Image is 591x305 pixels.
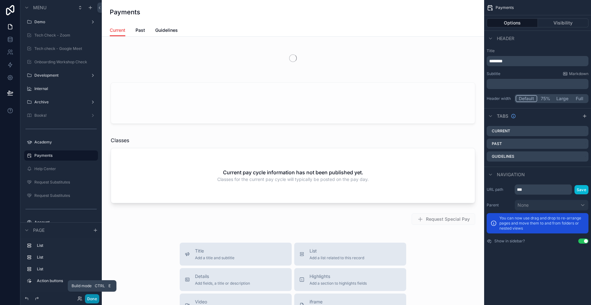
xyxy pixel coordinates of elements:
button: Full [571,95,588,102]
label: List [37,267,95,272]
span: iframe [309,299,348,305]
span: E [107,283,112,288]
span: Tabs [497,113,508,119]
span: Guidelines [155,27,178,33]
span: Build mode [72,283,92,288]
label: Internal [34,86,97,91]
span: Menu [33,4,46,11]
label: Account [34,220,97,225]
label: Header width [487,96,512,101]
span: Title [195,248,234,254]
button: Done [85,294,99,303]
label: Current [492,128,510,134]
label: Help Center [34,166,97,171]
span: Video [195,299,232,305]
label: URL path [487,187,512,192]
button: None [515,200,588,211]
button: Visibility [538,18,589,27]
label: Guidelines [492,154,514,159]
a: Past [136,24,145,37]
span: Details [195,273,250,280]
label: Tech Check - Zoom [34,33,97,38]
label: Subtitle [487,71,500,76]
span: Add a title and subtitle [195,255,234,260]
a: Guidelines [155,24,178,37]
span: Header [497,35,514,42]
span: Payments [496,5,514,10]
a: Markdown [563,71,588,76]
button: TitleAdd a title and subtitle [180,243,292,266]
button: Large [553,95,571,102]
label: Payments [34,153,94,158]
label: Request Substitutes [34,180,97,185]
button: Save [574,185,588,194]
label: Development [34,73,88,78]
a: Current [110,24,125,37]
label: Show in sidebar? [494,239,525,244]
label: Archive [34,100,88,105]
label: List [37,255,95,260]
p: You can now use drag and drop to re-arrange pages and move them to and from folders or nested views [499,216,585,231]
label: Request Substitutes [34,193,97,198]
label: Action buttons [37,278,95,283]
span: Add fields, a title or description [195,281,250,286]
label: Books! [34,113,88,118]
label: Parent [487,203,512,208]
span: None [518,202,529,208]
div: scrollable content [487,56,588,66]
span: Add a section to highlights fields [309,281,367,286]
span: List [309,248,364,254]
label: Tech check - Google Meet [34,46,97,51]
span: Ctrl [94,283,106,289]
label: Academy [34,140,97,145]
span: Past [136,27,145,33]
button: HighlightsAdd a section to highlights fields [294,268,406,291]
label: List [37,243,95,248]
button: Options [487,18,538,27]
h1: Payments [110,8,140,17]
span: Page [33,227,45,233]
span: Markdown [569,71,588,76]
span: Current [110,27,125,33]
div: scrollable content [20,238,102,292]
label: Demo [34,19,88,24]
button: ListAdd a list related to this record [294,243,406,266]
button: Default [516,95,537,102]
label: Title [487,48,588,53]
button: DetailsAdd fields, a title or description [180,268,292,291]
div: scrollable content [487,79,588,89]
label: Past [492,141,502,146]
label: Onboarding Workshop Check [34,59,97,65]
span: Highlights [309,273,367,280]
button: 75% [537,95,553,102]
span: Add a list related to this record [309,255,364,260]
span: Navigation [497,171,525,178]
